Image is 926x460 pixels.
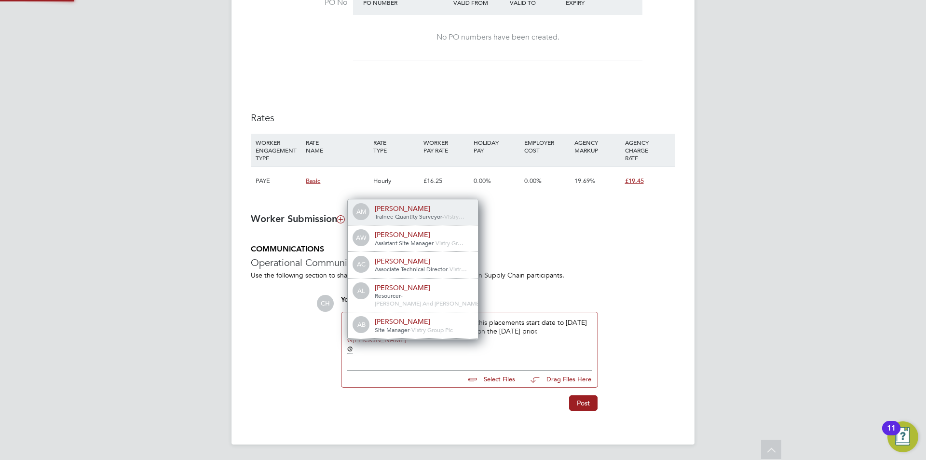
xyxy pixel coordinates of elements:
div: AGENCY CHARGE RATE [623,134,673,167]
div: say: [341,295,598,312]
div: WORKER PAY RATE [421,134,471,159]
div: [PERSON_NAME] [375,204,471,213]
span: Associate Technical Director [375,265,448,273]
div: RATE NAME [303,134,370,159]
span: 0.00% [474,177,491,185]
div: HOLIDAY PAY [471,134,521,159]
span: Assistant Site Manager [375,239,434,247]
div: ​ [347,335,592,344]
div: [PERSON_NAME] [375,257,471,265]
div: WORKER ENGAGEMENT TYPE [253,134,303,167]
span: Vistry… [444,212,464,220]
button: Post [569,395,598,411]
div: 11 [887,428,896,441]
span: Vistry Gr… [436,239,463,247]
span: Resourcer [375,292,401,299]
span: AM [354,204,369,220]
div: AGENCY MARKUP [572,134,622,159]
div: £16.25 [421,167,471,195]
span: AL [354,283,369,299]
div: [PERSON_NAME] [375,317,471,326]
span: You [341,295,353,304]
span: AC [354,257,369,272]
span: Vistr… [449,265,467,273]
span: Trainee Quantity Surveyor [375,212,442,220]
span: - [409,326,411,334]
a: @[PERSON_NAME] [347,335,406,344]
div: PAYE [253,167,303,195]
h3: Operational Communications [251,256,675,269]
div: ​ can you please amend this placements start date to [DATE] as [PERSON_NAME] started the operativ... [347,318,592,360]
span: - [401,292,403,299]
button: Open Resource Center, 11 new notifications [887,421,918,452]
span: - [434,239,436,247]
h3: Rates [251,112,675,124]
span: 19.69% [574,177,595,185]
span: - [448,265,449,273]
span: AB [354,317,369,333]
span: - [442,212,444,220]
div: RATE TYPE [371,134,421,159]
span: Site Manager [375,326,409,334]
div: No PO numbers have been created. [363,32,633,42]
span: CH [317,295,334,312]
div: EMPLOYER COST [522,134,572,159]
span: [PERSON_NAME] And [PERSON_NAME] C… [375,299,492,307]
b: Worker Submission [251,213,344,224]
span: AW [354,230,369,246]
span: Basic [306,177,320,185]
h5: COMMUNICATIONS [251,244,675,254]
div: Hourly [371,167,421,195]
span: 0.00% [524,177,542,185]
button: Drag Files Here [523,369,592,390]
span: Vistry Group Plc [411,326,453,334]
div: [PERSON_NAME] [375,230,471,239]
span: £19.45 [625,177,644,185]
p: Use the following section to share any operational communications between Supply Chain participants. [251,271,675,279]
div: [PERSON_NAME] [375,283,471,292]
